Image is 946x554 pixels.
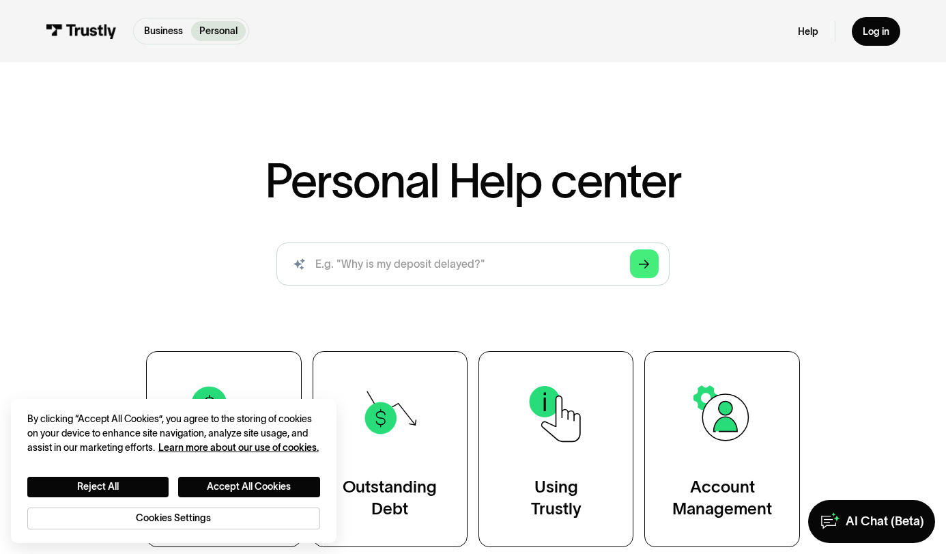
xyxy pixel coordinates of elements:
a: TransactionSupport [146,351,301,548]
div: AI Chat (Beta) [846,514,924,529]
div: Using Trustly [531,476,582,520]
a: Personal [191,21,246,41]
a: UsingTrustly [478,351,633,548]
button: Cookies Settings [27,508,320,529]
a: Help [798,25,818,38]
p: Business [144,24,183,38]
p: Personal [199,24,238,38]
a: Business [136,21,191,41]
button: Accept All Cookies [178,477,320,497]
div: Log in [863,25,889,38]
div: Account Management [672,476,772,520]
h1: Personal Help center [265,157,680,205]
form: Search [276,243,670,286]
input: search [276,243,670,286]
a: Log in [852,17,900,46]
a: OutstandingDebt [313,351,468,548]
button: Reject All [27,477,169,497]
a: AccountManagement [644,351,799,548]
div: By clicking “Accept All Cookies”, you agree to the storing of cookies on your device to enhance s... [27,412,320,455]
a: AI Chat (Beta) [808,500,935,544]
a: More information about your privacy, opens in a new tab [158,442,319,453]
div: Cookie banner [11,399,336,544]
div: Outstanding Debt [343,476,437,520]
img: Trustly Logo [46,24,116,39]
div: Privacy [27,412,320,529]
